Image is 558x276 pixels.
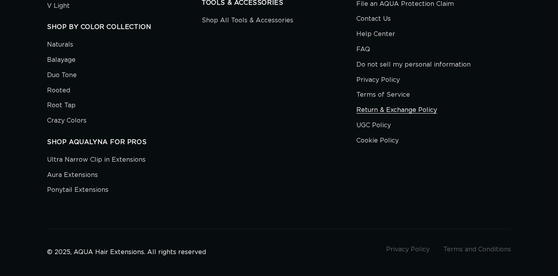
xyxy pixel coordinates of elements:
[356,27,395,42] a: Help Center
[386,246,430,253] a: Privacy Policy
[356,42,370,57] a: FAQ
[47,182,108,198] a: Ponytail Extensions
[202,15,293,28] a: Shop All Tools & Accessories
[47,83,70,98] a: Rooted
[356,118,391,133] a: UGC Policy
[47,113,87,128] a: Crazy Colors
[356,103,437,118] a: Return & Exchange Policy
[47,168,98,183] a: Aura Extensions
[47,23,202,31] h2: SHOP BY COLOR COLLECTION
[47,68,77,83] a: Duo Tone
[356,57,471,72] a: Do not sell my personal information
[47,154,146,168] a: Ultra Narrow Clip in Extensions
[443,246,511,253] a: Terms and Conditions
[47,249,206,255] small: © 2025, AQUA Hair Extensions. All rights reserved
[47,98,76,113] a: Root Tap
[47,138,202,146] h2: SHOP AQUALYNA FOR PROS
[356,133,399,148] a: Cookie Policy
[356,11,391,27] a: Contact Us
[356,87,410,103] a: Terms of Service
[47,39,73,52] a: Naturals
[356,72,400,88] a: Privacy Policy
[47,52,76,68] a: Balayage
[519,238,558,276] iframe: Chat Widget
